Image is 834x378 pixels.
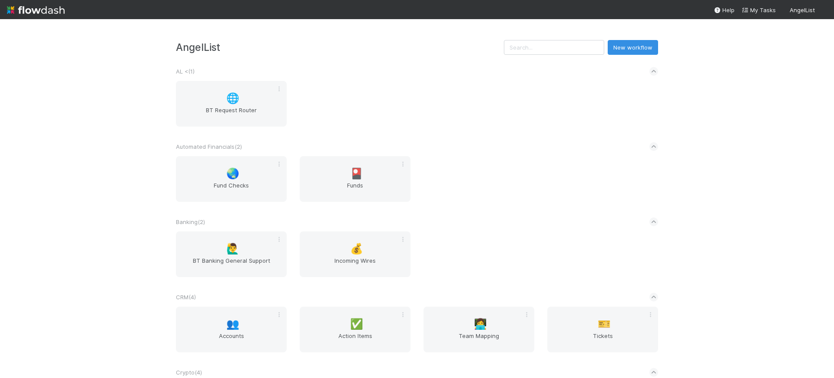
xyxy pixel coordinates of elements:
[303,331,407,349] span: Action Items
[176,143,242,150] span: Automated Financials ( 2 )
[303,256,407,274] span: Incoming Wires
[598,318,611,330] span: 🎫
[608,40,658,55] button: New workflow
[741,7,776,13] span: My Tasks
[176,156,287,202] a: 🌏Fund Checks
[179,331,283,349] span: Accounts
[300,156,410,202] a: 🎴Funds
[226,243,239,254] span: 🙋‍♂️
[176,81,287,127] a: 🌐BT Request Router
[226,93,239,104] span: 🌐
[424,307,534,352] a: 👩‍💻Team Mapping
[176,294,196,301] span: CRM ( 4 )
[176,68,195,75] span: AL < ( 1 )
[714,6,735,14] div: Help
[350,168,363,179] span: 🎴
[350,318,363,330] span: ✅
[427,331,531,349] span: Team Mapping
[350,243,363,254] span: 💰
[300,231,410,277] a: 💰Incoming Wires
[176,41,504,53] h3: AngelList
[176,218,205,225] span: Banking ( 2 )
[226,318,239,330] span: 👥
[741,6,776,14] a: My Tasks
[226,168,239,179] span: 🌏
[818,6,827,15] img: avatar_fee1282a-8af6-4c79-b7c7-bf2cfad99775.png
[179,106,283,123] span: BT Request Router
[504,40,604,55] input: Search...
[303,181,407,198] span: Funds
[179,181,283,198] span: Fund Checks
[176,307,287,352] a: 👥Accounts
[551,331,655,349] span: Tickets
[547,307,658,352] a: 🎫Tickets
[7,3,65,17] img: logo-inverted-e16ddd16eac7371096b0.svg
[790,7,815,13] span: AngelList
[176,369,202,376] span: Crypto ( 4 )
[179,256,283,274] span: BT Banking General Support
[300,307,410,352] a: ✅Action Items
[474,318,487,330] span: 👩‍💻
[176,231,287,277] a: 🙋‍♂️BT Banking General Support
